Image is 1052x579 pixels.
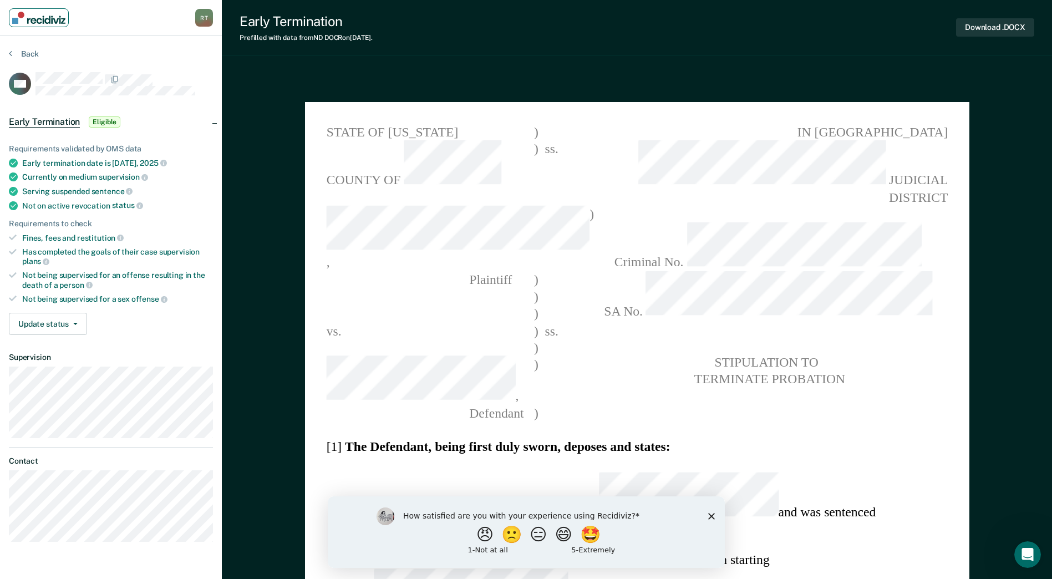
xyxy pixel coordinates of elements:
div: Has completed the goals of their case supervision [22,247,213,266]
button: Back [9,49,39,59]
span: ) [534,288,538,305]
span: Plaintiff [326,272,512,286]
button: Download .DOCX [956,18,1034,37]
span: Eligible [89,116,120,128]
span: ) [534,305,538,322]
section: [1] [326,438,948,455]
span: ) [534,141,538,189]
div: Not being supervised for an offense resulting in the death of a [22,271,213,289]
span: offense [131,294,167,303]
img: Recidiviz [12,12,65,24]
span: ) [534,124,538,141]
span: Criminal No. [588,223,948,271]
span: ) [534,271,538,288]
strong: The Defendant, being first duly sworn, deposes and states: [345,439,670,454]
div: Early Termination [240,13,373,29]
span: plans [22,257,49,266]
div: Currently on medium [22,172,213,182]
div: Requirements validated by OMS data [9,144,213,154]
span: COUNTY OF [326,141,533,189]
span: restitution [77,233,124,242]
span: Early Termination [9,116,80,128]
span: ) [534,404,538,421]
div: Not being supervised for a sex [22,294,213,304]
button: Profile dropdown button [195,9,213,27]
span: sentence [92,187,133,196]
div: Fines, fees and [22,233,213,243]
span: JUDICIAL DISTRICT [588,141,948,206]
span: vs. [326,323,341,338]
div: Requirements to check [9,219,213,228]
span: SA No. [588,271,948,319]
span: , [326,206,589,271]
span: person [59,281,92,289]
div: Serving suspended [22,186,213,196]
span: ss. [538,322,564,339]
div: Early termination date is [DATE], [22,158,213,168]
span: ) [534,339,538,356]
span: ) [534,356,538,404]
span: ss. [538,141,564,189]
span: supervision [99,172,148,181]
pre: STIPULATION TO TERMINATE PROBATION [588,353,948,387]
div: R T [195,9,213,27]
dt: Supervision [9,353,213,362]
span: ) [534,322,538,339]
span: status [112,201,143,210]
span: STATE OF [US_STATE] [326,124,533,141]
dt: Contact [9,456,213,466]
span: , [326,356,533,404]
span: 2025 [140,159,166,167]
span: Defendant [326,405,524,420]
iframe: Survey by Kim from Recidiviz [328,496,725,568]
div: Prefilled with data from ND DOCR on [DATE] . [240,34,373,42]
button: Update status [9,313,87,335]
div: Not on active revocation [22,201,213,211]
iframe: Intercom live chat [1014,541,1041,568]
span: IN [GEOGRAPHIC_DATA] [588,124,948,141]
